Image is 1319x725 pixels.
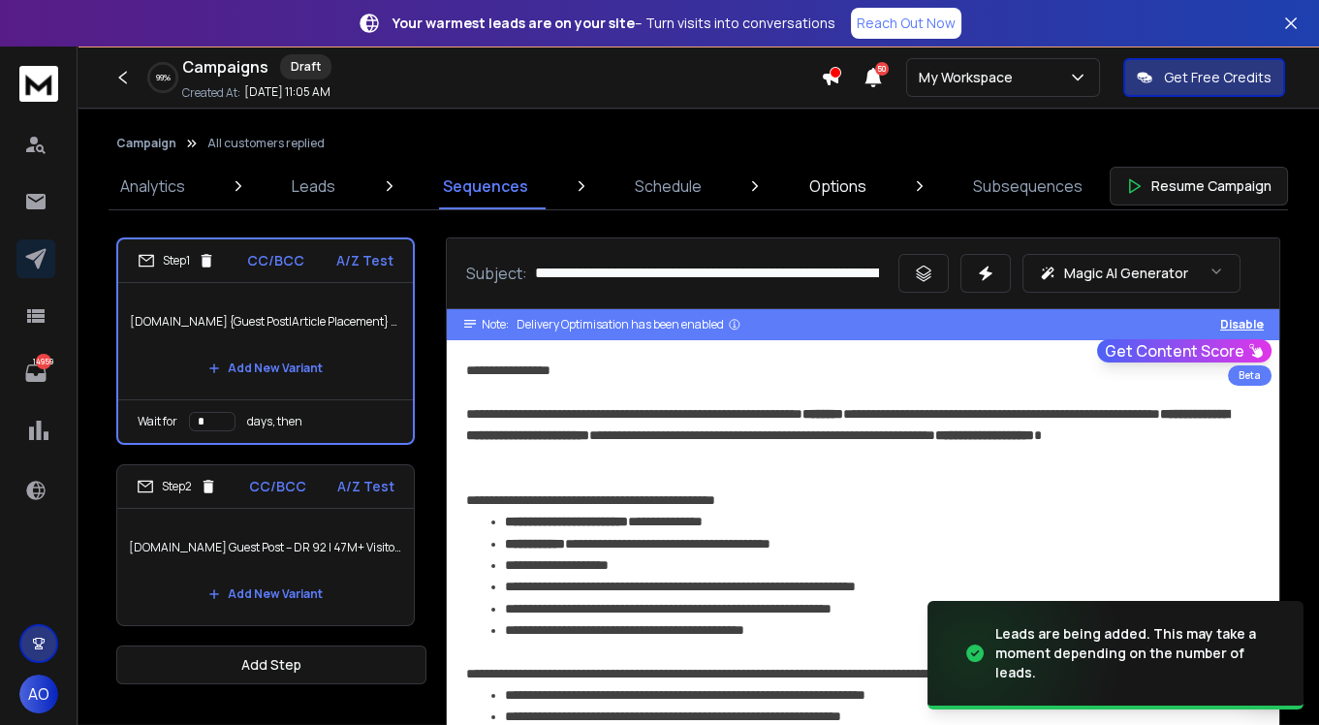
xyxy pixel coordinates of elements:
p: Magic AI Generator [1064,264,1188,283]
button: Resume Campaign [1110,167,1288,205]
p: My Workspace [919,68,1021,87]
p: days, then [247,414,302,429]
li: Step2CC/BCCA/Z Test[DOMAIN_NAME] Guest Post – DR 92 | 47M+ Visitors | $250 | All Niches AcceptedA... [116,464,415,626]
p: Get Free Credits [1164,68,1272,87]
button: AO [19,675,58,713]
a: Analytics [109,163,197,209]
div: Draft [280,54,331,79]
p: [DATE] 11:05 AM [244,84,330,100]
div: Leads are being added. This may take a moment depending on the number of leads. [995,624,1280,682]
p: Analytics [120,174,185,198]
button: Campaign [116,136,176,151]
div: Beta [1228,365,1272,386]
p: Schedule [635,174,702,198]
p: – Turn visits into conversations [393,14,835,33]
button: Get Content Score [1097,339,1272,362]
p: Subject: [466,262,527,285]
p: All customers replied [207,136,325,151]
p: CC/BCC [247,251,304,270]
p: 99 % [156,72,171,83]
div: Step 1 [138,252,215,269]
a: Sequences [431,163,540,209]
strong: Your warmest leads are on your site [393,14,635,32]
div: Step 2 [137,478,217,495]
li: Step1CC/BCCA/Z Test[DOMAIN_NAME] {Guest Post|Article Placement} – DR 67 | 433K+ {Traffic|Visitors... [116,237,415,445]
a: Schedule [623,163,713,209]
p: Options [809,174,866,198]
a: Leads [280,163,347,209]
span: 50 [875,62,889,76]
p: 14959 [36,354,51,369]
button: Add Step [116,646,426,684]
p: CC/BCC [249,477,306,496]
a: Subsequences [961,163,1094,209]
button: Add New Variant [193,349,338,388]
a: 14959 [16,354,55,393]
button: Magic AI Generator [1022,254,1240,293]
p: A/Z Test [337,477,394,496]
a: Reach Out Now [851,8,961,39]
a: Options [798,163,878,209]
h1: Campaigns [182,55,268,79]
p: [DOMAIN_NAME] {Guest Post|Article Placement} – DR 67 | 433K+ {Traffic|Visitors} | $170 All niches... [130,295,401,349]
span: Note: [482,317,509,332]
button: Add New Variant [193,575,338,614]
p: Created At: [182,85,240,101]
button: Disable [1220,317,1264,332]
p: [DOMAIN_NAME] Guest Post – DR 92 | 47M+ Visitors | $250 | All Niches Accepted [129,520,402,575]
div: Delivery Optimisation has been enabled [517,317,741,332]
img: image [927,596,1121,711]
p: Leads [292,174,335,198]
button: Get Free Credits [1123,58,1285,97]
p: Reach Out Now [857,14,956,33]
p: Subsequences [973,174,1083,198]
img: logo [19,66,58,102]
p: Wait for [138,414,177,429]
p: A/Z Test [336,251,393,270]
p: Sequences [443,174,528,198]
